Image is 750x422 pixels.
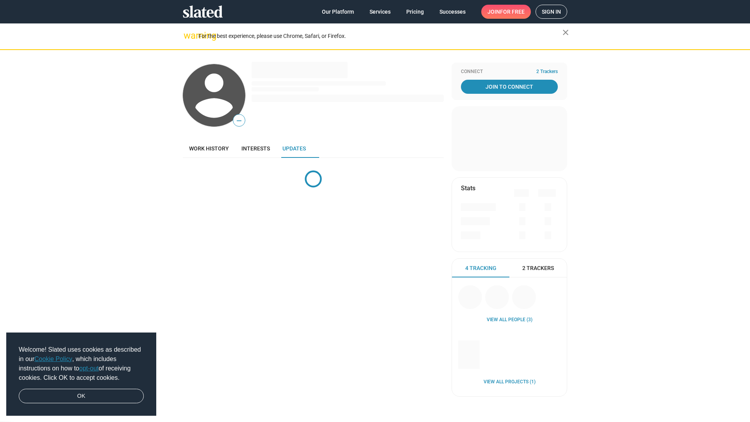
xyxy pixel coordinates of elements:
[461,69,558,75] div: Connect
[481,5,531,19] a: Joinfor free
[461,184,475,192] mat-card-title: Stats
[461,80,558,94] a: Join To Connect
[484,379,536,385] a: View all Projects (1)
[462,80,556,94] span: Join To Connect
[400,5,430,19] a: Pricing
[184,31,193,40] mat-icon: warning
[406,5,424,19] span: Pricing
[316,5,360,19] a: Our Platform
[536,5,567,19] a: Sign in
[282,145,306,152] span: Updates
[522,265,554,272] span: 2 Trackers
[241,145,270,152] span: Interests
[363,5,397,19] a: Services
[487,317,532,323] a: View all People (3)
[34,356,72,362] a: Cookie Policy
[433,5,472,19] a: Successes
[500,5,525,19] span: for free
[370,5,391,19] span: Services
[6,333,156,416] div: cookieconsent
[198,31,562,41] div: For the best experience, please use Chrome, Safari, or Firefox.
[561,28,570,37] mat-icon: close
[536,69,558,75] span: 2 Trackers
[322,5,354,19] span: Our Platform
[183,139,235,158] a: Work history
[487,5,525,19] span: Join
[19,345,144,383] span: Welcome! Slated uses cookies as described in our , which includes instructions on how to of recei...
[542,5,561,18] span: Sign in
[233,116,245,126] span: —
[439,5,466,19] span: Successes
[276,139,312,158] a: Updates
[19,389,144,404] a: dismiss cookie message
[79,365,99,372] a: opt-out
[189,145,229,152] span: Work history
[235,139,276,158] a: Interests
[465,265,496,272] span: 4 Tracking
